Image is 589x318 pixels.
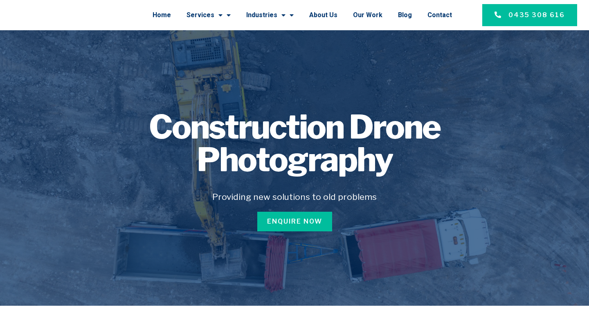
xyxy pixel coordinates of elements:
a: Contact [427,4,452,26]
a: About Us [309,4,337,26]
a: Home [153,4,171,26]
a: 0435 308 616 [482,4,577,26]
a: Enquire Now [257,212,332,231]
span: Enquire Now [267,217,322,226]
span: 0435 308 616 [508,10,565,20]
img: Final-Logo copy [10,6,94,25]
nav: Menu [102,4,452,26]
a: Services [187,4,231,26]
h1: Construction Drone Photography [50,111,539,176]
h5: Providing new solutions to old problems [50,190,539,204]
a: Industries [246,4,294,26]
a: Blog [398,4,412,26]
a: Our Work [353,4,382,26]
